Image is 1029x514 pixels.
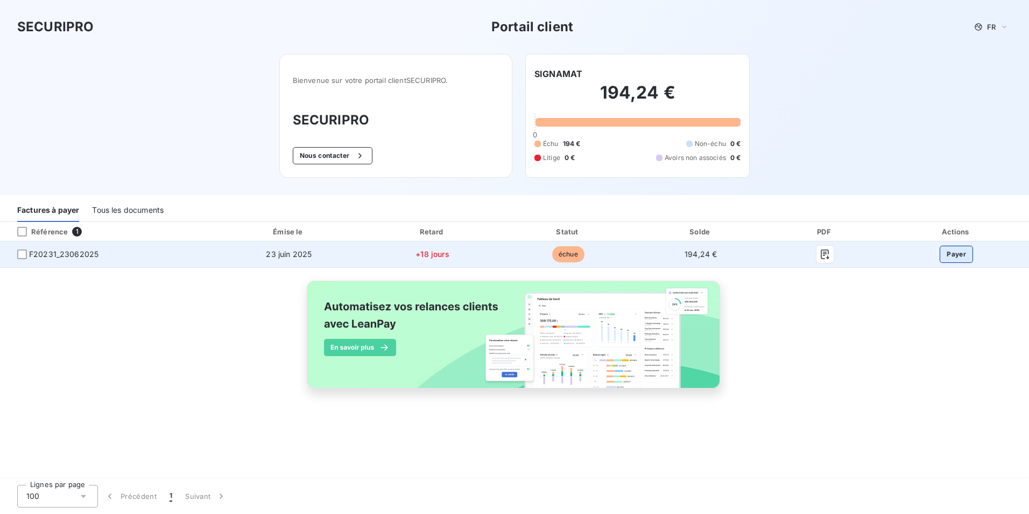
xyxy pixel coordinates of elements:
[940,246,973,263] button: Payer
[297,274,732,407] img: banner
[685,249,717,259] span: 194,24 €
[534,82,741,114] h2: 194,24 €
[17,17,94,37] h3: SECURIPRO
[543,153,560,163] span: Litige
[9,227,68,237] div: Référence
[665,153,726,163] span: Avoirs non associés
[695,139,726,149] span: Non-échu
[534,67,582,80] h6: SIGNAMAT
[92,199,164,222] div: Tous les documents
[216,226,362,237] div: Émise le
[503,226,633,237] div: Statut
[179,485,233,508] button: Suivant
[293,110,499,130] h3: SECURIPRO
[293,76,499,85] span: Bienvenue sur votre portail client SECURIPRO .
[563,139,581,149] span: 194 €
[163,485,179,508] button: 1
[730,153,741,163] span: 0 €
[17,199,79,222] div: Factures à payer
[415,249,449,259] span: +18 jours
[987,23,996,31] span: FR
[886,226,1027,237] div: Actions
[266,249,312,259] span: 23 juin 2025
[26,491,39,502] span: 100
[565,153,575,163] span: 0 €
[552,246,584,262] span: échue
[491,17,573,37] h3: Portail client
[366,226,499,237] div: Retard
[543,139,559,149] span: Échu
[769,226,882,237] div: PDF
[98,485,163,508] button: Précédent
[170,491,172,502] span: 1
[638,226,764,237] div: Solde
[29,249,98,260] span: F20231_23062025
[293,147,372,164] button: Nous contacter
[730,139,741,149] span: 0 €
[72,227,82,237] span: 1
[533,130,537,139] span: 0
